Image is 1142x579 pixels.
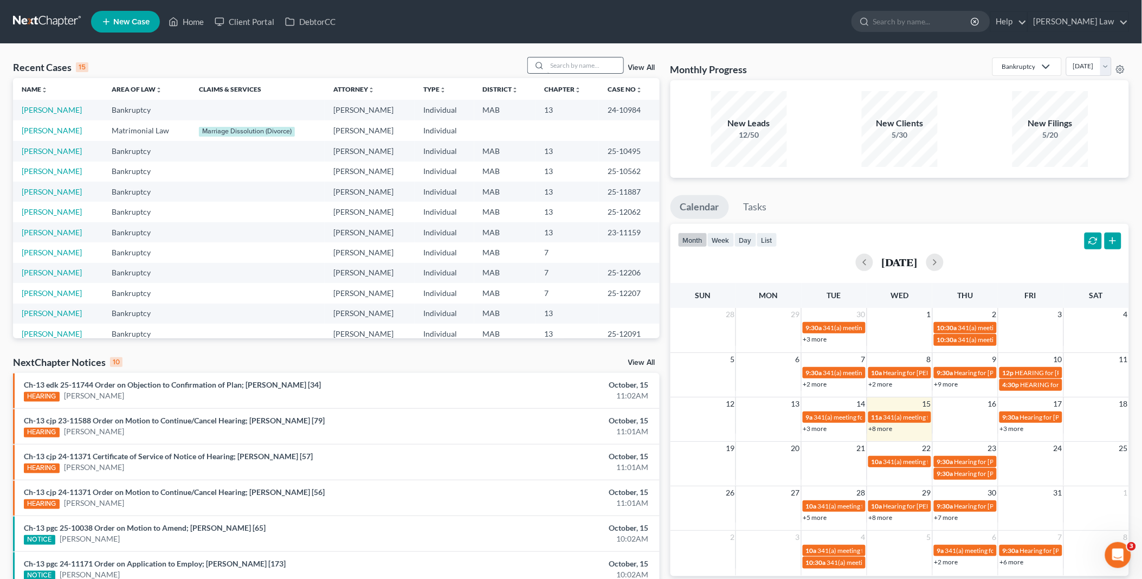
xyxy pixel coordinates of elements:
a: Tasks [734,195,777,219]
span: 26 [725,486,735,499]
span: 4 [860,531,867,544]
span: 5 [729,353,735,366]
td: Individual [415,120,474,141]
i: unfold_more [636,87,642,93]
td: 13 [536,222,599,242]
span: 7 [1057,531,1063,544]
span: 1 [926,308,932,321]
span: 341(a) meeting for [PERSON_NAME] [823,324,928,332]
td: [PERSON_NAME] [325,182,415,202]
span: 27 [790,486,801,499]
span: 6 [795,353,801,366]
div: October, 15 [448,558,649,569]
td: [PERSON_NAME] [325,100,415,120]
div: October, 15 [448,523,649,533]
span: 341(a) meeting for [PERSON_NAME] [883,413,988,421]
span: 2 [729,531,735,544]
span: Fri [1025,291,1036,300]
td: 25-11887 [599,182,660,202]
span: 22 [921,442,932,455]
td: Individual [415,222,474,242]
td: Bankruptcy [103,202,190,222]
a: [PERSON_NAME] [22,166,82,176]
h3: Monthly Progress [670,63,747,76]
span: 29 [790,308,801,321]
td: Bankruptcy [103,141,190,161]
a: [PERSON_NAME] [22,146,82,156]
td: [PERSON_NAME] [325,120,415,141]
a: +3 more [1000,424,1024,433]
span: 3 [1057,308,1063,321]
a: [PERSON_NAME] [22,228,82,237]
span: Tue [827,291,841,300]
td: 7 [536,263,599,283]
span: 24 [1053,442,1063,455]
span: 9:30a [937,458,953,466]
span: 20 [790,442,801,455]
div: New Filings [1012,117,1088,130]
a: +7 more [934,513,958,522]
a: [PERSON_NAME] [64,462,124,473]
td: MAB [474,304,536,324]
span: 9:30a [937,502,953,510]
a: [PERSON_NAME] [22,207,82,216]
td: 13 [536,324,599,344]
td: Bankruptcy [103,162,190,182]
a: Districtunfold_more [483,85,519,93]
a: +5 more [803,513,827,522]
td: Individual [415,242,474,262]
span: HEARING for [PERSON_NAME] [1015,369,1106,377]
td: [PERSON_NAME] [325,222,415,242]
div: October, 15 [448,487,649,498]
span: 6 [991,531,998,544]
span: Hearing for [PERSON_NAME] [1020,413,1105,421]
td: 25-10495 [599,141,660,161]
div: 5/20 [1012,130,1088,140]
input: Search by name... [547,57,623,73]
span: Sun [695,291,711,300]
span: 12 [725,397,735,410]
a: +3 more [803,424,827,433]
a: Help [991,12,1027,31]
span: 341(a) meeting for [PERSON_NAME] [814,413,919,421]
div: HEARING [24,499,60,509]
a: +2 more [803,380,827,388]
span: 10a [872,458,882,466]
td: Matrimonial Law [103,120,190,141]
span: Hearing for [PERSON_NAME] [954,469,1039,478]
td: 13 [536,162,599,182]
a: [PERSON_NAME] [22,105,82,114]
a: Calendar [670,195,729,219]
span: New Case [113,18,150,26]
td: [PERSON_NAME] [325,141,415,161]
span: 9 [991,353,998,366]
a: Nameunfold_more [22,85,48,93]
span: 9:30a [937,469,953,478]
a: +9 more [934,380,958,388]
span: Hearing for [PERSON_NAME] [883,369,968,377]
iframe: Intercom live chat [1105,542,1131,568]
div: HEARING [24,464,60,473]
td: Individual [415,202,474,222]
td: Individual [415,304,474,324]
span: 9a [806,413,813,421]
td: Individual [415,100,474,120]
td: MAB [474,283,536,303]
td: Individual [415,283,474,303]
span: 30 [987,486,998,499]
a: +8 more [869,424,893,433]
a: DebtorCC [280,12,341,31]
a: Ch-13 pgc 24-11171 Order on Application to Employ; [PERSON_NAME] [173] [24,559,286,568]
input: Search by name... [873,11,972,31]
button: month [678,233,707,247]
a: +6 more [1000,558,1024,566]
td: 13 [536,182,599,202]
a: [PERSON_NAME] [22,187,82,196]
div: October, 15 [448,379,649,390]
td: Individual [415,324,474,344]
span: 10:30a [937,324,957,332]
td: Bankruptcy [103,283,190,303]
span: 16 [987,397,998,410]
a: View All [628,359,655,366]
span: Hearing for [PERSON_NAME] [883,502,968,510]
